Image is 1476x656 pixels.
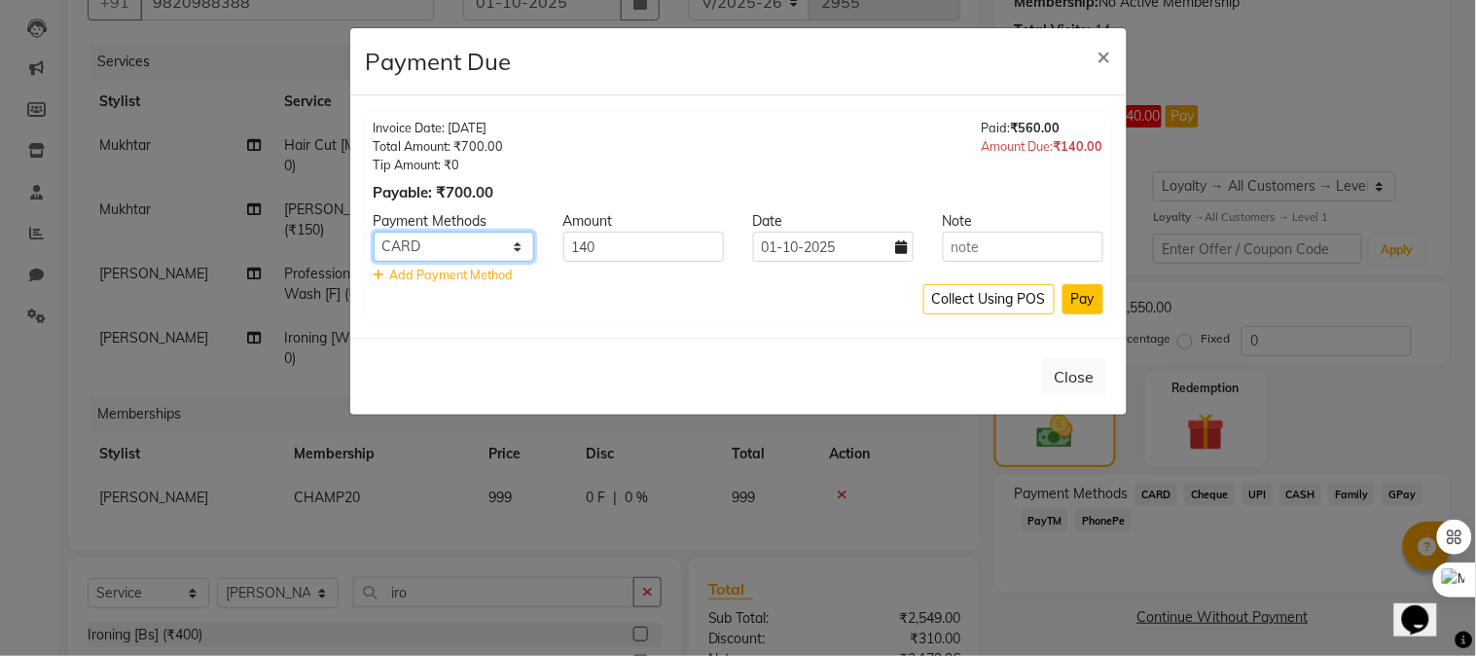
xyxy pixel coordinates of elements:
[1011,120,1061,135] span: ₹560.00
[23,135,54,152] span: 16 px
[8,61,284,83] h3: Style
[563,232,724,262] input: Amount
[738,211,928,232] div: Date
[390,267,514,282] span: Add Payment Method
[1082,28,1127,83] button: Close
[1062,284,1103,314] button: Pay
[923,284,1055,314] button: Collect Using POS
[549,211,738,232] div: Amount
[374,182,504,204] div: Payable: ₹700.00
[8,118,67,134] label: Font Size
[374,156,504,174] div: Tip Amount: ₹0
[1054,138,1103,154] span: ₹140.00
[374,119,504,137] div: Invoice Date: [DATE]
[1098,41,1111,70] span: ×
[928,211,1118,232] div: Note
[366,44,512,79] h4: Payment Due
[29,25,105,42] a: Back to Top
[374,137,504,156] div: Total Amount: ₹700.00
[1042,358,1107,395] button: Close
[982,119,1103,137] div: Paid:
[8,8,284,25] div: Outline
[1394,578,1457,637] iframe: chat widget
[982,137,1103,156] div: Amount Due:
[359,211,549,232] div: Payment Methods
[943,232,1103,262] input: note
[753,232,914,262] input: yyyy-mm-dd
